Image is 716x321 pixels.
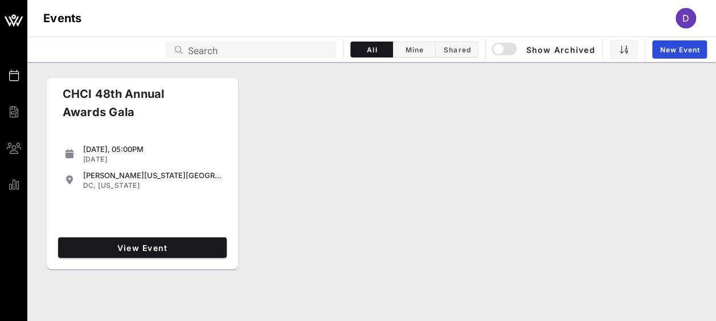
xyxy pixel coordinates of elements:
[58,237,227,258] a: View Event
[676,8,696,28] div: D
[54,85,214,130] div: CHCI 48th Annual Awards Gala
[83,171,222,180] div: [PERSON_NAME][US_STATE][GEOGRAPHIC_DATA]
[682,13,689,24] span: D
[43,9,82,27] h1: Events
[652,40,707,59] a: New Event
[493,39,595,60] button: Show Archived
[63,243,222,253] span: View Event
[393,42,436,57] button: Mine
[436,42,478,57] button: Shared
[400,46,428,54] span: Mine
[98,181,140,190] span: [US_STATE]
[443,46,471,54] span: Shared
[659,46,700,54] span: New Event
[350,42,393,57] button: All
[83,145,222,154] div: [DATE], 05:00PM
[493,43,595,56] span: Show Archived
[83,181,96,190] span: DC,
[358,46,386,54] span: All
[83,155,222,164] div: [DATE]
